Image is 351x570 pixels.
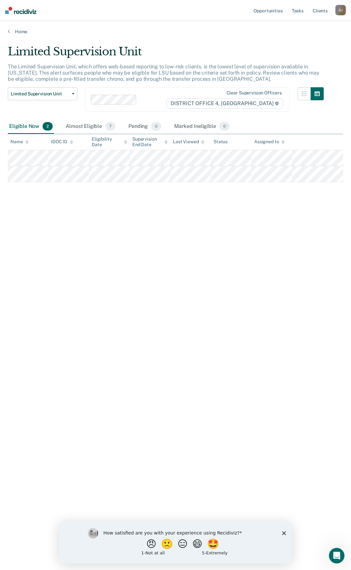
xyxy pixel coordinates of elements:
a: Home [8,29,343,35]
iframe: Survey by Kim from Recidiviz [59,521,292,563]
div: IDOC ID [51,139,73,145]
div: Eligible Now2 [8,119,54,134]
span: 2 [43,122,53,131]
button: SJ [335,5,346,15]
div: Last Viewed [173,139,204,145]
div: Pending0 [127,119,162,134]
span: Limited Supervision Unit [11,91,69,97]
img: Recidiviz [5,7,36,14]
div: Marked Ineligible0 [173,119,231,134]
button: Limited Supervision Unit [8,87,77,100]
div: Limited Supervision Unit [8,45,324,63]
div: Assigned to [254,139,285,145]
iframe: Intercom live chat [329,548,344,563]
p: The Limited Supervision Unit, which offers web-based reporting to low-risk clients, is the lowest... [8,63,319,82]
div: Eligibility Date [92,136,127,147]
div: S J [335,5,346,15]
span: 0 [151,122,161,131]
div: Name [10,139,29,145]
span: DISTRICT OFFICE 4, [GEOGRAPHIC_DATA] [166,98,283,109]
div: Supervision End Date [132,136,168,147]
span: 7 [105,122,115,131]
div: Clear supervision officers [227,90,282,96]
div: Almost Eligible7 [64,119,117,134]
div: Status [214,139,227,145]
span: 0 [219,122,229,131]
